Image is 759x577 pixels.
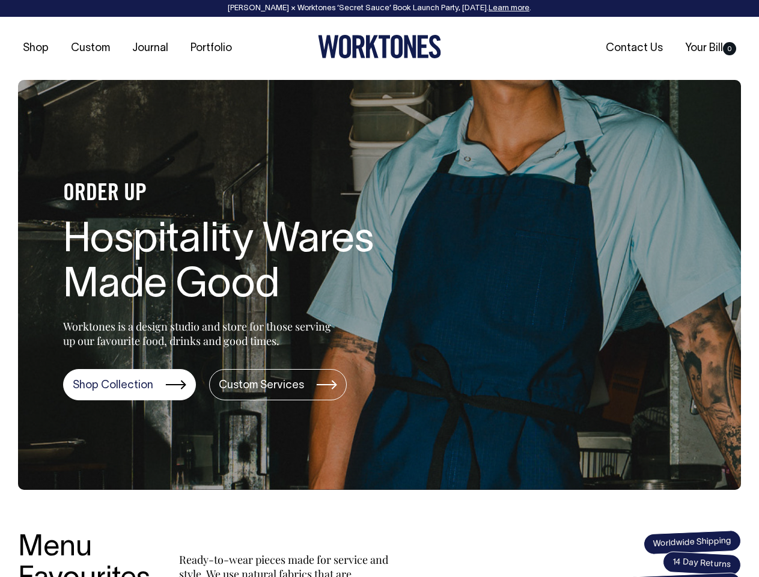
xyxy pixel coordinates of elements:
a: Contact Us [601,38,668,58]
a: Shop Collection [63,369,196,400]
h4: ORDER UP [63,182,448,207]
a: Shop [18,38,53,58]
h1: Hospitality Wares Made Good [63,219,448,309]
span: Worldwide Shipping [643,530,741,555]
a: Your Bill0 [680,38,741,58]
a: Journal [127,38,173,58]
span: 14 Day Returns [662,551,742,576]
span: 0 [723,42,736,55]
a: Learn more [489,5,529,12]
div: [PERSON_NAME] × Worktones ‘Secret Sauce’ Book Launch Party, [DATE]. . [12,4,747,13]
a: Portfolio [186,38,237,58]
a: Custom Services [209,369,347,400]
a: Custom [66,38,115,58]
p: Worktones is a design studio and store for those serving up our favourite food, drinks and good t... [63,319,337,348]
